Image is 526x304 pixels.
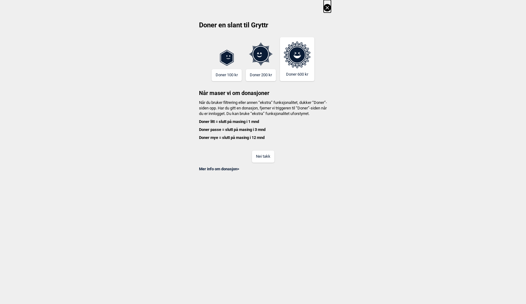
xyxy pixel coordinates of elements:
[199,135,265,140] b: Doner mye = slutt på masing i 12 mnd
[246,69,276,81] button: Doner 200 kr
[252,151,274,163] button: Nei takk
[199,167,239,171] a: Mer info om donasjon>
[195,100,331,141] h4: Når du bruker filtrering eller annen “ekstra” funksjonalitet, dukker “Doner”-siden opp. Har du gi...
[212,69,242,81] button: Doner 100 kr
[195,81,331,97] h3: Når maser vi om donasjoner
[199,119,259,124] b: Doner litt = slutt på masing i 1 mnd
[280,37,314,81] button: Doner 600 kr
[195,21,331,34] h2: Doner en slant til Gryttr
[199,127,265,132] b: Doner passe = slutt på masing i 3 mnd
